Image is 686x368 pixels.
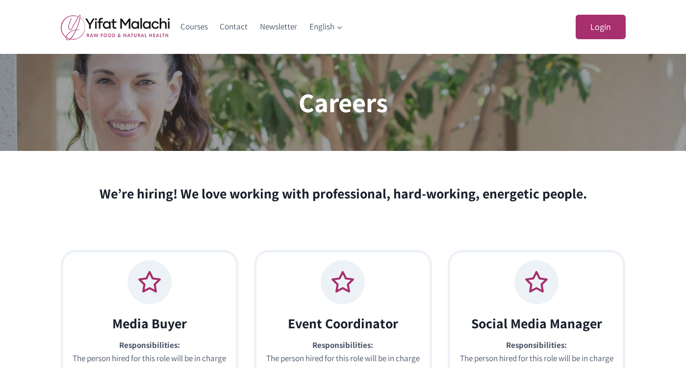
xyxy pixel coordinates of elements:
h2: Event Coordinator [264,313,422,334]
strong: Responsibilities: [506,340,567,350]
nav: Primary Navigation [175,15,349,39]
span: English [309,20,343,33]
a: Contact [214,15,254,39]
strong: Responsibilities: [119,340,180,350]
h2: Social Media Manager [458,313,615,334]
a: Courses [175,15,214,39]
a: Login [576,15,626,40]
a: Newsletter [254,15,304,39]
h2: Media Buyer [71,313,229,334]
strong: Responsibilities: [312,340,373,350]
a: English [303,15,349,39]
img: yifat_logo41_en.png [61,14,170,40]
